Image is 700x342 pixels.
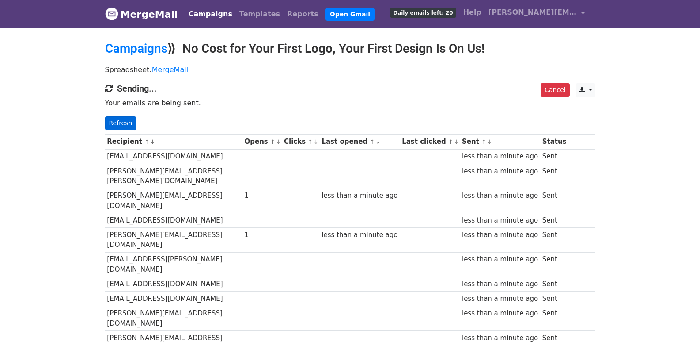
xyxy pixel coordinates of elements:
p: Your emails are being sent. [105,98,595,108]
a: Open Gmail [325,8,375,21]
td: Sent [540,164,568,188]
div: less than a minute ago [462,294,538,304]
a: ↑ [308,138,313,145]
a: ↓ [487,138,492,145]
a: Campaigns [105,41,167,56]
img: MergeMail logo [105,7,118,20]
div: less than a minute ago [462,166,538,177]
a: ↓ [454,138,459,145]
td: [PERSON_NAME][EMAIL_ADDRESS][PERSON_NAME][DOMAIN_NAME] [105,164,242,188]
div: less than a minute ago [462,230,538,240]
td: [EMAIL_ADDRESS][DOMAIN_NAME] [105,213,242,227]
a: ↑ [481,138,486,145]
div: 1 [244,230,280,240]
a: ↑ [270,138,275,145]
td: [PERSON_NAME][EMAIL_ADDRESS][DOMAIN_NAME] [105,306,242,331]
th: Status [540,134,568,149]
td: Sent [540,252,568,277]
h2: ⟫ No Cost for Your First Logo, Your First Design Is On Us! [105,41,595,56]
div: less than a minute ago [462,151,538,161]
a: MergeMail [105,5,178,23]
td: Sent [540,213,568,227]
div: less than a minute ago [462,215,538,226]
a: Daily emails left: 20 [386,4,459,21]
div: less than a minute ago [462,191,538,201]
a: Cancel [541,83,569,97]
div: less than a minute ago [462,308,538,319]
div: less than a minute ago [322,191,397,201]
td: [PERSON_NAME][EMAIL_ADDRESS][DOMAIN_NAME] [105,188,242,213]
div: 1 [244,191,280,201]
a: Templates [236,5,284,23]
span: [PERSON_NAME][EMAIL_ADDRESS][DOMAIN_NAME] [488,7,577,18]
td: [EMAIL_ADDRESS][DOMAIN_NAME] [105,292,242,306]
td: [PERSON_NAME][EMAIL_ADDRESS][DOMAIN_NAME] [105,228,242,253]
th: Sent [460,134,540,149]
td: [EMAIL_ADDRESS][DOMAIN_NAME] [105,277,242,292]
a: ↓ [375,138,380,145]
a: ↑ [144,138,149,145]
a: ↓ [276,138,281,145]
td: Sent [540,188,568,213]
p: Spreadsheet: [105,65,595,74]
td: Sent [540,306,568,331]
a: Campaigns [185,5,236,23]
a: ↑ [448,138,453,145]
h4: Sending... [105,83,595,94]
td: Sent [540,228,568,253]
a: Reports [284,5,322,23]
td: Sent [540,292,568,306]
div: less than a minute ago [462,254,538,265]
td: [EMAIL_ADDRESS][PERSON_NAME][DOMAIN_NAME] [105,252,242,277]
a: Help [460,4,485,21]
div: less than a minute ago [322,230,397,240]
th: Recipient [105,134,242,149]
a: MergeMail [152,65,188,74]
th: Last clicked [400,134,460,149]
a: Refresh [105,116,136,130]
td: [EMAIL_ADDRESS][DOMAIN_NAME] [105,149,242,164]
a: ↓ [314,138,318,145]
td: Sent [540,149,568,164]
th: Opens [242,134,282,149]
th: Clicks [282,134,319,149]
td: Sent [540,277,568,292]
a: ↑ [370,138,375,145]
a: ↓ [150,138,155,145]
span: Daily emails left: 20 [390,8,456,18]
div: less than a minute ago [462,279,538,289]
th: Last opened [320,134,400,149]
iframe: Chat Widget [656,300,700,342]
a: [PERSON_NAME][EMAIL_ADDRESS][DOMAIN_NAME] [485,4,588,24]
